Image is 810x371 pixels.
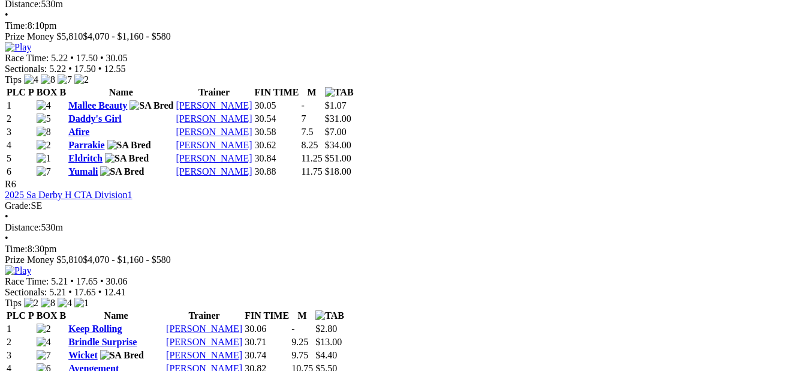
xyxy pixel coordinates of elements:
[76,276,98,286] span: 17.65
[254,139,300,151] td: 30.62
[5,201,31,211] span: Grade:
[37,153,51,164] img: 1
[106,53,128,63] span: 30.05
[51,53,68,63] span: 5.22
[6,152,35,164] td: 5
[5,211,8,222] span: •
[6,113,35,125] td: 2
[254,152,300,164] td: 30.84
[5,287,47,297] span: Sectionals:
[104,287,125,297] span: 12.41
[37,337,51,348] img: 4
[5,42,31,53] img: Play
[104,64,125,74] span: 12.55
[6,100,35,112] td: 1
[83,31,171,41] span: $4,070 - $1,160 - $580
[176,127,252,137] a: [PERSON_NAME]
[176,113,252,124] a: [PERSON_NAME]
[254,126,300,138] td: 30.58
[58,74,72,85] img: 7
[100,53,104,63] span: •
[5,244,805,255] div: 8:30pm
[244,336,290,348] td: 30.71
[254,100,300,112] td: 30.05
[5,244,28,254] span: Time:
[315,310,344,321] img: TAB
[68,310,164,322] th: Name
[68,86,174,98] th: Name
[301,140,318,150] text: 8.25
[5,20,805,31] div: 8:10pm
[37,350,51,361] img: 7
[68,100,127,110] a: Mallee Beauty
[98,64,102,74] span: •
[68,64,72,74] span: •
[176,100,252,110] a: [PERSON_NAME]
[37,100,51,111] img: 4
[70,276,74,286] span: •
[166,350,242,360] a: [PERSON_NAME]
[5,64,47,74] span: Sectionals:
[301,113,306,124] text: 7
[254,166,300,178] td: 30.88
[107,140,151,151] img: SA Bred
[325,140,351,150] span: $34.00
[325,127,347,137] span: $7.00
[37,113,51,124] img: 5
[106,276,128,286] span: 30.06
[325,113,351,124] span: $31.00
[37,310,58,321] span: BOX
[74,298,89,309] img: 1
[7,310,26,321] span: PLC
[291,324,294,334] text: -
[301,127,313,137] text: 7.5
[130,100,173,111] img: SA Bred
[166,337,242,347] a: [PERSON_NAME]
[5,10,8,20] span: •
[68,166,98,176] a: Yumali
[244,323,290,335] td: 30.06
[49,287,66,297] span: 5.21
[76,53,98,63] span: 17.50
[315,350,337,360] span: $4.40
[41,74,55,85] img: 8
[176,140,252,150] a: [PERSON_NAME]
[37,140,51,151] img: 2
[325,166,351,176] span: $18.00
[100,276,104,286] span: •
[254,86,300,98] th: FIN TIME
[244,310,290,322] th: FIN TIME
[100,350,144,361] img: SA Bred
[5,190,133,200] a: 2025 Sa Derby H CTA Division1
[59,87,66,97] span: B
[244,349,290,361] td: 30.74
[165,310,243,322] th: Trainer
[74,287,96,297] span: 17.65
[100,166,144,177] img: SA Bred
[68,127,89,137] a: Afire
[325,100,347,110] span: $1.07
[6,349,35,361] td: 3
[51,276,68,286] span: 5.21
[24,298,38,309] img: 2
[68,140,104,150] a: Parrakie
[325,153,351,163] span: $51.00
[325,87,354,98] img: TAB
[6,139,35,151] td: 4
[5,222,41,232] span: Distance:
[68,113,121,124] a: Daddy's Girl
[70,53,74,63] span: •
[254,113,300,125] td: 30.54
[7,87,26,97] span: PLC
[5,276,49,286] span: Race Time:
[59,310,66,321] span: B
[5,53,49,63] span: Race Time:
[68,350,98,360] a: Wicket
[5,255,805,265] div: Prize Money $5,810
[315,324,337,334] span: $2.80
[291,350,308,360] text: 9.75
[291,310,314,322] th: M
[49,64,66,74] span: 5.22
[5,179,16,189] span: R6
[5,74,22,85] span: Tips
